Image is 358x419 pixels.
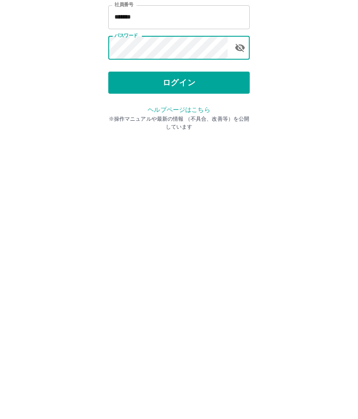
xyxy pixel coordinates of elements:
label: パスワード [114,114,138,120]
label: 社員番号 [114,83,133,89]
p: ※操作マニュアルや最新の情報 （不具合、改善等）を公開しています [108,196,250,212]
h2: ログイン [150,56,208,72]
a: ヘルプページはこちら [148,187,210,194]
button: ログイン [108,153,250,175]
